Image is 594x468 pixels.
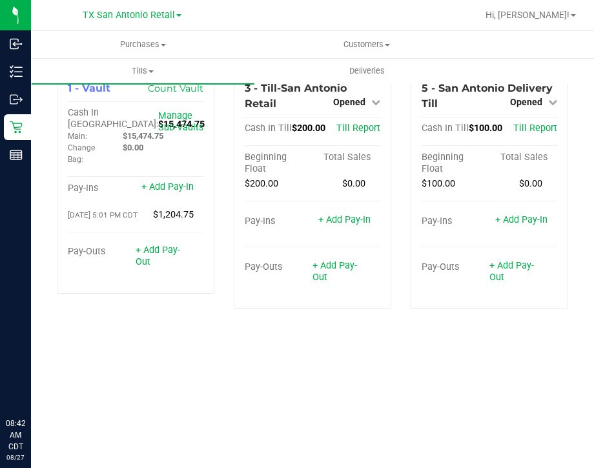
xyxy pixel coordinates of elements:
span: $200.00 [245,178,278,189]
a: Till Report [336,123,380,134]
inline-svg: Outbound [10,93,23,106]
inline-svg: Reports [10,148,23,161]
span: Deliveries [332,65,402,77]
span: Opened [510,97,542,107]
span: Purchases [31,39,255,50]
span: $100.00 [469,123,502,134]
span: Tills [32,65,254,77]
div: Beginning Float [422,152,489,175]
p: 08/27 [6,453,25,462]
div: Pay-Ins [245,216,312,227]
a: + Add Pay-In [495,214,548,225]
span: $0.00 [123,143,143,152]
span: Hi, [PERSON_NAME]! [486,10,569,20]
inline-svg: Retail [10,121,23,134]
span: 1 - Vault [68,82,110,94]
span: $1,204.75 [153,209,194,220]
span: Customers [256,39,478,50]
p: 08:42 AM CDT [6,418,25,453]
a: Customers [255,31,479,58]
div: Beginning Float [245,152,312,175]
inline-svg: Inbound [10,37,23,50]
span: $0.00 [519,178,542,189]
span: Cash In Till [245,123,292,134]
a: Till Report [513,123,557,134]
div: Pay-Ins [422,216,489,227]
span: Cash In [GEOGRAPHIC_DATA]: [68,107,158,130]
div: Pay-Outs [245,261,312,273]
a: Manage Sub-Vaults [158,110,203,133]
span: Change Bag: [68,143,95,164]
div: Pay-Outs [68,246,136,258]
span: TX San Antonio Retail [83,10,175,21]
a: Count Vault [148,83,203,94]
span: Opened [333,97,365,107]
span: [DATE] 5:01 PM CDT [68,210,138,219]
a: + Add Pay-Out [136,245,180,267]
a: Purchases [31,31,255,58]
span: $15,474.75 [123,131,163,141]
a: + Add Pay-In [318,214,371,225]
a: + Add Pay-Out [312,260,357,283]
span: $200.00 [292,123,325,134]
div: Total Sales [489,152,557,163]
div: Total Sales [312,152,380,163]
iframe: Resource center [13,365,52,403]
span: $100.00 [422,178,455,189]
div: Pay-Outs [422,261,489,273]
a: Deliveries [255,57,479,85]
a: Tills [31,57,255,85]
span: Cash In Till [422,123,469,134]
inline-svg: Inventory [10,65,23,78]
span: $0.00 [342,178,365,189]
div: Pay-Ins [68,183,136,194]
span: Main: [68,132,87,141]
a: + Add Pay-Out [489,260,534,283]
a: + Add Pay-In [141,181,194,192]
